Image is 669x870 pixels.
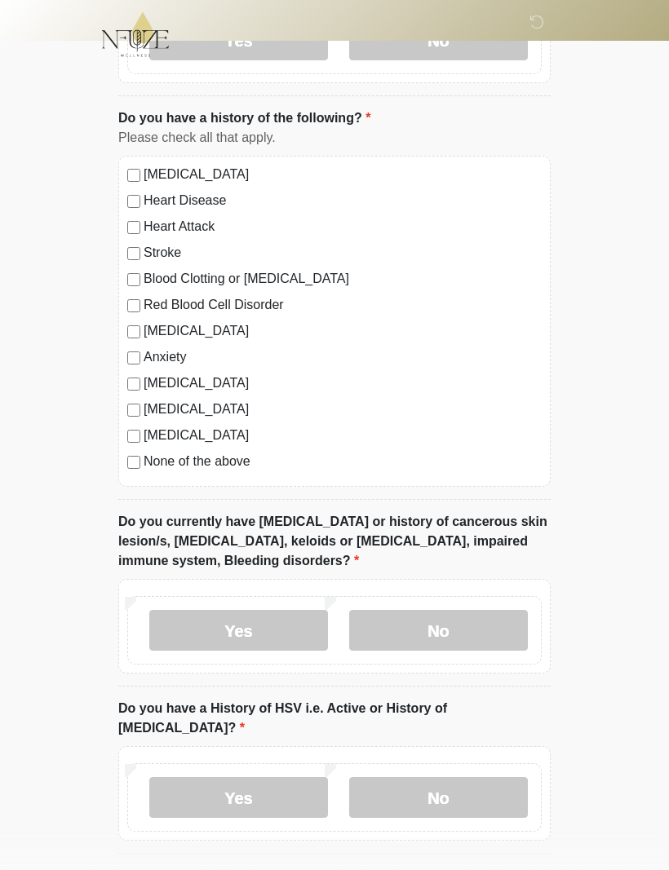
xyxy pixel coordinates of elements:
label: Yes [149,611,328,651]
input: Stroke [127,248,140,261]
label: Do you have a History of HSV i.e. Active or History of [MEDICAL_DATA]? [118,700,551,739]
input: [MEDICAL_DATA] [127,170,140,183]
label: [MEDICAL_DATA] [144,426,542,446]
input: [MEDICAL_DATA] [127,431,140,444]
img: NFuze Wellness Logo [102,12,169,57]
label: Red Blood Cell Disorder [144,296,542,316]
input: Anxiety [127,352,140,365]
input: [MEDICAL_DATA] [127,378,140,391]
label: Anxiety [144,348,542,368]
label: [MEDICAL_DATA] [144,374,542,394]
label: Heart Attack [144,218,542,237]
label: Heart Disease [144,192,542,211]
label: No [349,611,528,651]
input: [MEDICAL_DATA] [127,326,140,339]
label: Blood Clotting or [MEDICAL_DATA] [144,270,542,289]
label: Yes [149,778,328,819]
input: [MEDICAL_DATA] [127,404,140,417]
input: Red Blood Cell Disorder [127,300,140,313]
label: No [349,778,528,819]
div: Please check all that apply. [118,129,551,148]
input: Heart Attack [127,222,140,235]
label: [MEDICAL_DATA] [144,400,542,420]
input: Heart Disease [127,196,140,209]
input: Blood Clotting or [MEDICAL_DATA] [127,274,140,287]
label: Stroke [144,244,542,263]
label: Do you have a history of the following? [118,109,370,129]
input: None of the above [127,457,140,470]
label: None of the above [144,453,542,472]
label: Do you currently have [MEDICAL_DATA] or history of cancerous skin lesion/s, [MEDICAL_DATA], keloi... [118,513,551,572]
label: [MEDICAL_DATA] [144,166,542,185]
label: [MEDICAL_DATA] [144,322,542,342]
